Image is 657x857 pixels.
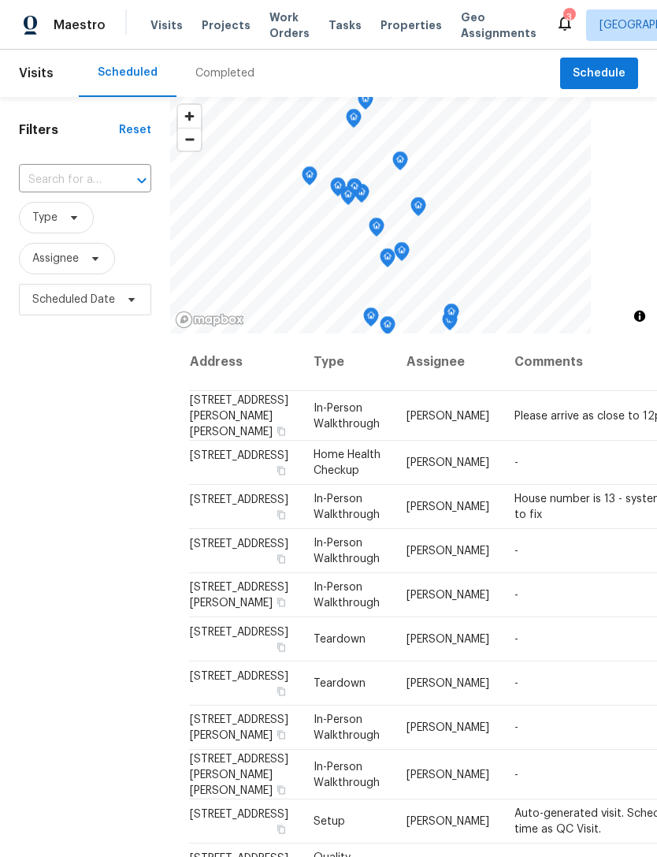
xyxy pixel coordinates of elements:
button: Toggle attribution [630,307,649,326]
div: Completed [195,65,254,81]
span: [PERSON_NAME] [406,722,489,733]
span: [PERSON_NAME] [406,501,489,512]
button: Copy Address [274,782,288,796]
div: Map marker [358,91,373,115]
div: 3 [563,9,574,25]
span: - [514,678,518,689]
span: Geo Assignments [461,9,536,41]
span: In-Person Walkthrough [314,761,380,788]
span: Visits [19,56,54,91]
button: Copy Address [274,508,288,522]
th: Type [301,333,394,391]
span: Tasks [328,20,362,31]
div: Map marker [302,166,317,191]
button: Copy Address [274,552,288,566]
span: Visits [150,17,183,33]
button: Copy Address [274,423,288,438]
span: Assignee [32,251,79,266]
span: Projects [202,17,251,33]
div: Map marker [392,151,408,176]
span: - [514,590,518,601]
span: Work Orders [269,9,310,41]
div: Map marker [380,316,395,341]
span: - [514,722,518,733]
button: Copy Address [274,640,288,654]
button: Zoom in [178,105,201,128]
span: In-Person Walkthrough [314,402,380,429]
span: - [514,457,518,468]
div: Map marker [369,218,384,242]
button: Copy Address [274,822,288,837]
div: Map marker [444,304,459,328]
span: [PERSON_NAME] [406,410,489,421]
span: [PERSON_NAME] [406,678,489,689]
button: Copy Address [274,684,288,699]
div: Map marker [346,109,362,133]
span: [STREET_ADDRESS] [190,450,288,461]
canvas: Map [170,97,591,333]
span: Maestro [54,17,106,33]
span: [PERSON_NAME] [406,634,489,645]
div: Map marker [410,197,426,222]
span: In-Person Walkthrough [314,714,380,741]
span: [PERSON_NAME] [406,816,489,827]
span: Type [32,210,58,225]
div: Map marker [340,186,356,211]
span: [PERSON_NAME] [406,546,489,557]
span: [STREET_ADDRESS][PERSON_NAME] [190,582,288,609]
span: - [514,769,518,780]
th: Address [189,333,301,391]
h1: Filters [19,122,119,138]
a: Mapbox homepage [175,311,244,329]
span: [PERSON_NAME] [406,769,489,780]
div: Map marker [394,242,410,266]
span: In-Person Walkthrough [314,538,380,565]
div: Map marker [363,307,379,332]
span: In-Person Walkthrough [314,582,380,609]
span: [STREET_ADDRESS] [190,494,288,505]
span: Properties [380,17,442,33]
span: Schedule [573,64,625,84]
button: Schedule [560,58,638,90]
span: Home Health Checkup [314,449,380,476]
div: Scheduled [98,65,158,80]
div: Map marker [347,178,362,203]
input: Search for an address... [19,168,107,192]
span: Toggle attribution [635,307,644,325]
div: Map marker [442,311,458,336]
span: [STREET_ADDRESS] [190,671,288,682]
span: [STREET_ADDRESS][PERSON_NAME] [190,714,288,741]
span: [STREET_ADDRESS] [190,627,288,638]
div: Map marker [380,248,395,273]
span: - [514,634,518,645]
span: [STREET_ADDRESS][PERSON_NAME][PERSON_NAME] [190,394,288,437]
div: Map marker [330,177,346,202]
button: Copy Address [274,595,288,609]
span: [PERSON_NAME] [406,457,489,468]
span: Teardown [314,678,366,689]
button: Copy Address [274,728,288,742]
span: [STREET_ADDRESS][PERSON_NAME][PERSON_NAME] [190,753,288,796]
span: [STREET_ADDRESS] [190,538,288,550]
span: Scheduled Date [32,292,115,307]
span: - [514,546,518,557]
span: [STREET_ADDRESS] [190,809,288,820]
button: Copy Address [274,464,288,478]
button: Open [131,170,153,192]
button: Zoom out [178,128,201,151]
span: In-Person Walkthrough [314,494,380,520]
span: Setup [314,816,345,827]
th: Assignee [394,333,502,391]
span: Teardown [314,634,366,645]
span: [PERSON_NAME] [406,590,489,601]
div: Reset [119,122,151,138]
